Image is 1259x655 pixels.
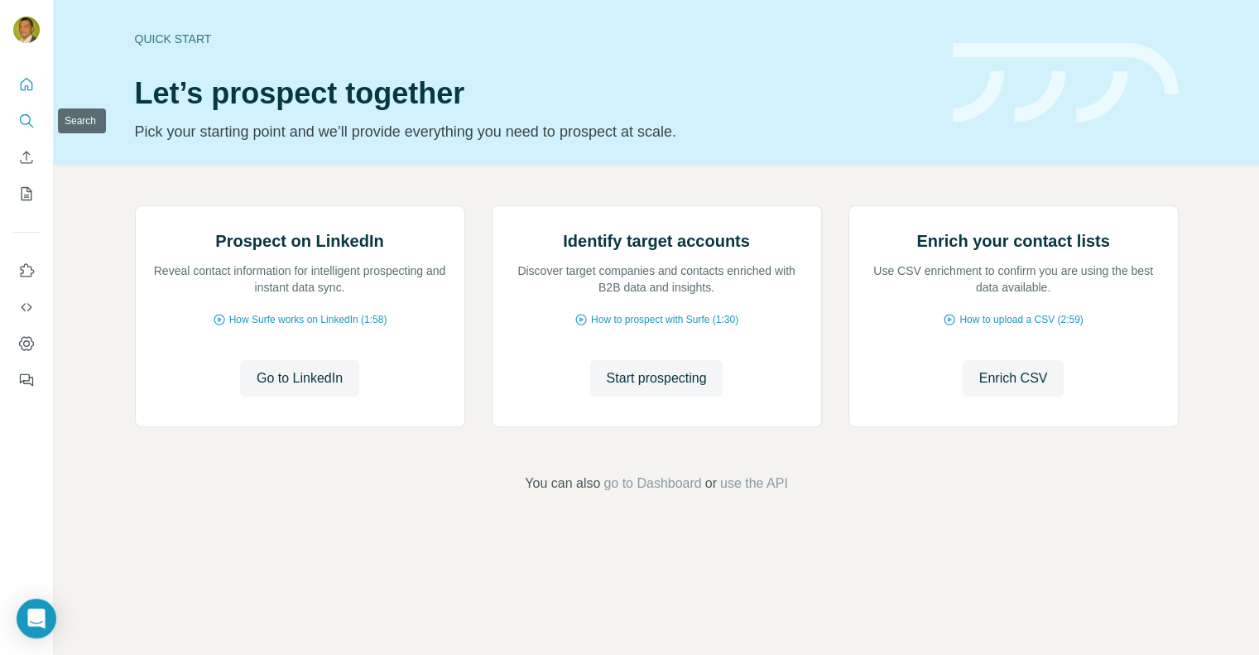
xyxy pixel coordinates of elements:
[591,312,738,327] span: How to prospect with Surfe (1:30)
[13,70,40,99] button: Quick start
[916,229,1109,253] h2: Enrich your contact lists
[135,120,933,143] p: Pick your starting point and we’ll provide everything you need to prospect at scale.
[215,229,383,253] h2: Prospect on LinkedIn
[953,43,1179,123] img: banner
[229,312,387,327] span: How Surfe works on LinkedIn (1:58)
[13,256,40,286] button: Use Surfe on LinkedIn
[13,329,40,359] button: Dashboard
[979,368,1048,388] span: Enrich CSV
[13,17,40,43] img: Avatar
[13,106,40,136] button: Search
[603,474,701,494] button: go to Dashboard
[13,365,40,395] button: Feedback
[959,312,1083,327] span: How to upload a CSV (2:59)
[13,292,40,322] button: Use Surfe API
[509,262,805,296] p: Discover target companies and contacts enriched with B2B data and insights.
[963,360,1064,397] button: Enrich CSV
[866,262,1161,296] p: Use CSV enrichment to confirm you are using the best data available.
[135,77,933,110] h1: Let’s prospect together
[17,599,56,638] div: Open Intercom Messenger
[590,360,723,397] button: Start prospecting
[240,360,359,397] button: Go to LinkedIn
[607,368,707,388] span: Start prospecting
[135,31,933,47] div: Quick start
[720,474,788,494] button: use the API
[13,179,40,209] button: My lists
[152,262,448,296] p: Reveal contact information for intelligent prospecting and instant data sync.
[563,229,750,253] h2: Identify target accounts
[13,142,40,172] button: Enrich CSV
[257,368,343,388] span: Go to LinkedIn
[525,474,600,494] span: You can also
[705,474,717,494] span: or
